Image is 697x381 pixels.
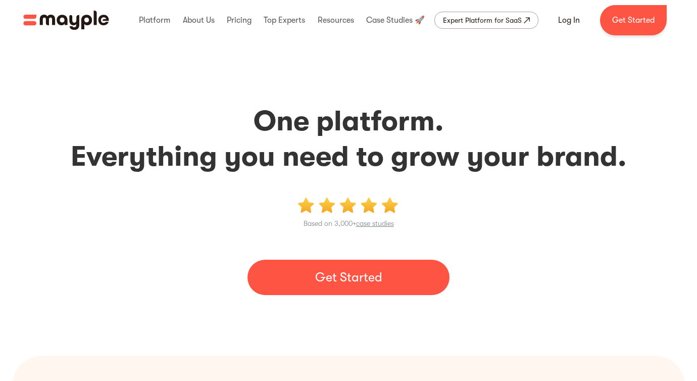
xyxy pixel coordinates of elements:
a: case studies [356,219,394,227]
div: Pricing [224,4,254,36]
div: Expert Platform for SaaS [443,14,522,26]
div: Platform [136,4,173,36]
div: Resources [315,4,357,36]
p: Based on 3,000+ [304,217,394,229]
a: Get Started [247,260,450,295]
a: home [23,11,109,30]
h2: One platform. Everything you need to grow your brand. [12,104,685,174]
a: Log In [546,8,592,32]
a: Expert Platform for SaaS [434,12,538,29]
div: About Us [180,4,217,36]
img: Mayple logo [23,11,109,30]
div: Top Experts [261,4,308,36]
a: Get Started [600,5,667,35]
